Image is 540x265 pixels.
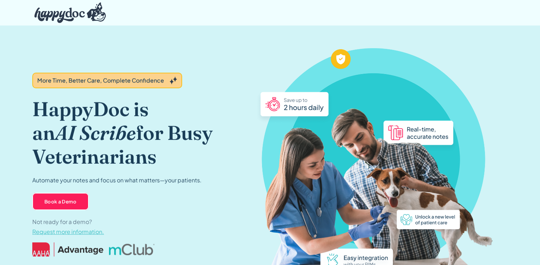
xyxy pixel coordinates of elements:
[32,97,231,168] h1: HappyDoc is an for Busy Veterinarians
[109,244,154,255] img: mclub logo
[32,228,104,235] span: Request more information.
[37,76,164,85] div: More Time, Better Care, Complete Confidence
[32,242,103,256] img: AAHA Advantage logo
[32,217,104,237] p: Not ready for a demo?
[32,175,203,185] p: Automate your notes and focus on what matters—your patients.
[55,120,136,145] em: AI Scribe
[170,77,177,84] img: Grey sparkles.
[34,2,106,23] img: HappyDoc Logo: A happy dog with his ear up, listening.
[32,193,89,210] a: Book a Demo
